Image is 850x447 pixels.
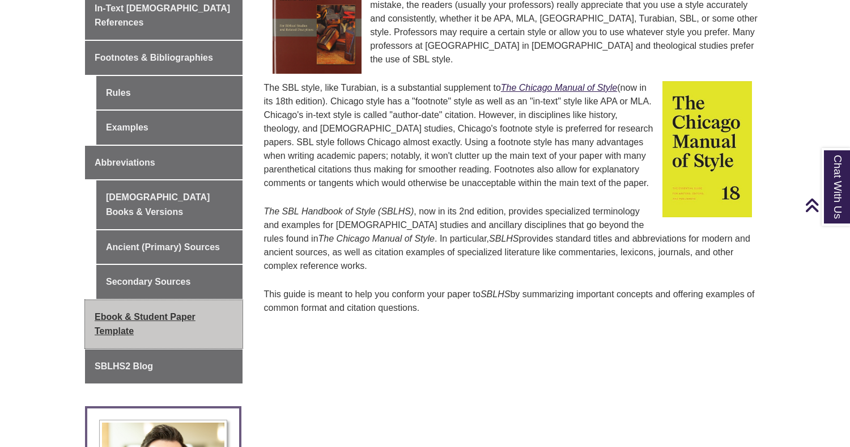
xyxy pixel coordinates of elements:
p: The SBL style, like Turabian, is a substantial supplement to (now in its 18th edition). Chicago s... [264,77,761,195]
a: Rules [96,76,243,110]
em: SBLHS [481,289,510,299]
span: SBLHS2 Blog [95,361,153,371]
a: SBLHS2 Blog [85,349,243,383]
em: The SBL Handbook of Style (SBLHS) [264,206,414,216]
a: Examples [96,111,243,145]
span: In-Text [DEMOGRAPHIC_DATA] References [95,3,230,28]
a: The Chicago Manual of Style [501,83,617,92]
a: Footnotes & Bibliographies [85,41,243,75]
a: Abbreviations [85,146,243,180]
em: SBLHS [489,234,518,243]
em: The Chicago Manual of Style [318,234,435,243]
a: Back to Top [805,197,847,213]
p: This guide is meant to help you conform your paper to by summarizing important concepts and offer... [264,283,761,319]
a: [DEMOGRAPHIC_DATA] Books & Versions [96,180,243,229]
a: Ebook & Student Paper Template [85,300,243,348]
p: , now in its 2nd edition, provides specialized terminology and examples for [DEMOGRAPHIC_DATA] st... [264,200,761,277]
span: Footnotes & Bibliographies [95,53,213,62]
span: Ebook & Student Paper Template [95,312,195,336]
a: Secondary Sources [96,265,243,299]
a: Ancient (Primary) Sources [96,230,243,264]
span: Abbreviations [95,158,155,167]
